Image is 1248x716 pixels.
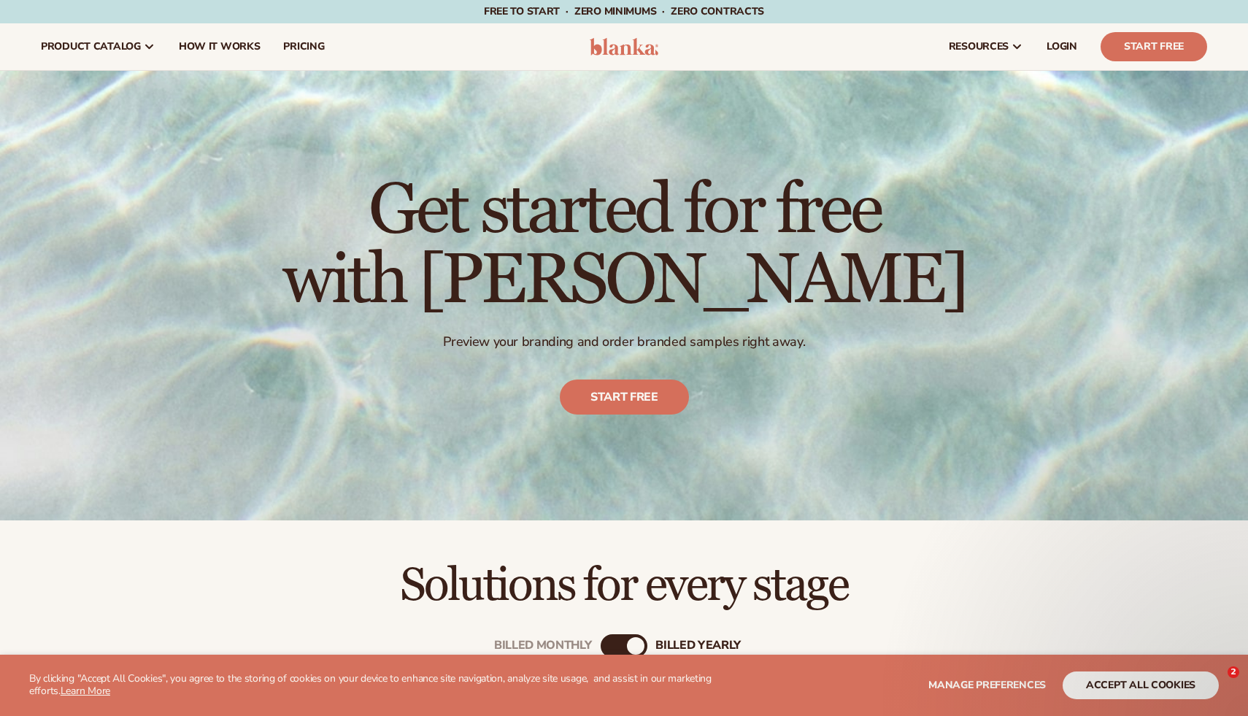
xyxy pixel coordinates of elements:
[41,561,1207,610] h2: Solutions for every stage
[41,41,141,53] span: product catalog
[29,673,736,698] p: By clicking "Accept All Cookies", you agree to the storing of cookies on your device to enhance s...
[167,23,272,70] a: How It Works
[560,380,689,415] a: Start free
[1063,671,1219,699] button: accept all cookies
[283,41,324,53] span: pricing
[179,41,261,53] span: How It Works
[1228,666,1239,678] span: 2
[282,176,966,316] h1: Get started for free with [PERSON_NAME]
[1047,41,1077,53] span: LOGIN
[271,23,336,70] a: pricing
[494,639,592,653] div: Billed Monthly
[590,38,659,55] img: logo
[937,23,1035,70] a: resources
[1101,32,1207,61] a: Start Free
[1035,23,1089,70] a: LOGIN
[29,23,167,70] a: product catalog
[655,639,741,653] div: billed Yearly
[928,671,1046,699] button: Manage preferences
[928,678,1046,692] span: Manage preferences
[949,41,1009,53] span: resources
[484,4,764,18] span: Free to start · ZERO minimums · ZERO contracts
[282,334,966,350] p: Preview your branding and order branded samples right away.
[61,684,110,698] a: Learn More
[1198,666,1233,701] iframe: Intercom live chat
